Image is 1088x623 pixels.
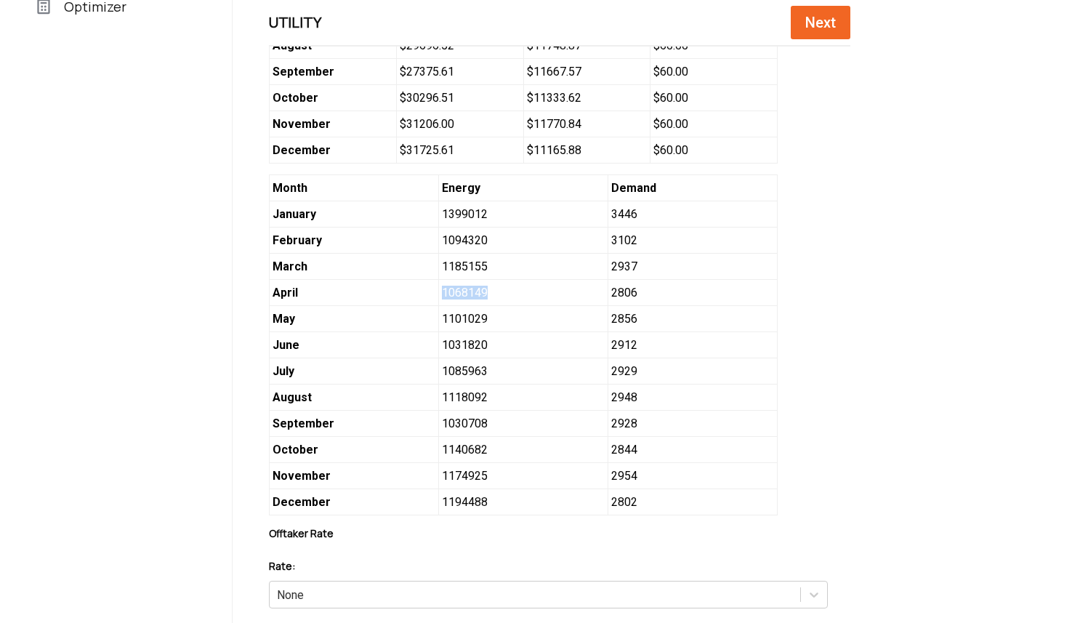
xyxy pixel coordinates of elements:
span: $ 60.00 [650,85,777,111]
span: 2929 [608,358,777,385]
span: 1031820 [438,332,608,358]
span: 1094320 [438,228,608,254]
strong: February [273,233,322,247]
strong: April [273,286,298,300]
span: 1030708 [438,411,608,437]
span: 2806 [608,280,777,306]
span: $ 30296.51 [396,85,523,111]
span: 3102 [608,228,777,254]
span: 1194488 [438,489,608,515]
span: $ 31725.61 [396,137,523,164]
span: $ 11333.62 [523,85,650,111]
span: 2937 [608,254,777,280]
strong: September [273,65,334,79]
strong: January [273,207,316,221]
span: 2844 [608,437,777,463]
div: None [277,588,304,602]
span: 1085963 [438,358,608,385]
span: 1399012 [438,201,608,228]
strong: August [273,390,312,404]
span: 1140682 [438,437,608,463]
strong: Month [273,181,307,195]
strong: October [273,91,318,105]
strong: October [273,443,318,457]
strong: March [273,260,307,273]
strong: November [273,469,331,483]
strong: June [273,338,299,352]
span: 2856 [608,306,777,332]
span: Next [802,14,839,31]
span: $ 60.00 [650,59,777,85]
span: 2912 [608,332,777,358]
span: 3446 [608,201,777,228]
strong: July [273,364,294,378]
span: 2928 [608,411,777,437]
span: 2948 [608,385,777,411]
strong: Demand [611,181,656,195]
strong: November [273,117,331,131]
strong: May [273,312,295,326]
span: $ 27375.61 [396,59,523,85]
span: $ 11667.57 [523,59,650,85]
span: $ 11165.88 [523,137,650,164]
strong: December [273,495,331,509]
span: 1174925 [438,463,608,489]
strong: Energy [442,181,480,195]
strong: September [273,417,334,430]
span: $ 60.00 [650,111,777,137]
span: $ 11770.84 [523,111,650,137]
span: 1118092 [438,385,608,411]
label: Offtaker Rate [269,526,334,541]
strong: December [273,143,331,157]
span: $ 31206.00 [396,111,523,137]
h2: Utility [269,12,321,33]
span: 1068149 [438,280,608,306]
span: 1101029 [438,306,608,332]
span: 1185155 [438,254,608,280]
span: 2954 [608,463,777,489]
span: 2802 [608,489,777,515]
button: Next [791,6,850,39]
span: $ 60.00 [650,137,777,164]
label: Rate: [269,559,828,574]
